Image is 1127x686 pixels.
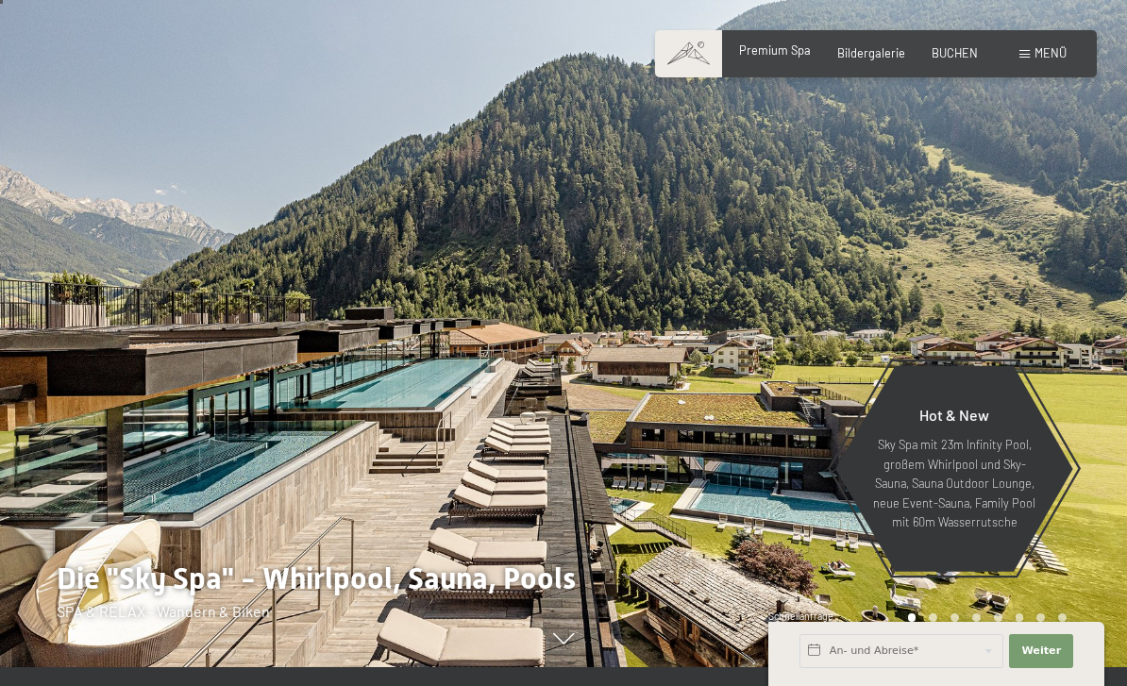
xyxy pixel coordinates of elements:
[1009,634,1073,668] button: Weiter
[919,406,989,424] span: Hot & New
[768,611,833,622] span: Schnellanfrage
[932,45,978,60] a: BUCHEN
[872,435,1036,531] p: Sky Spa mit 23m Infinity Pool, großem Whirlpool und Sky-Sauna, Sauna Outdoor Lounge, neue Event-S...
[1021,644,1061,659] span: Weiter
[1034,45,1067,60] span: Menü
[834,365,1074,573] a: Hot & New Sky Spa mit 23m Infinity Pool, großem Whirlpool und Sky-Sauna, Sauna Outdoor Lounge, ne...
[739,42,811,58] a: Premium Spa
[837,45,905,60] a: Bildergalerie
